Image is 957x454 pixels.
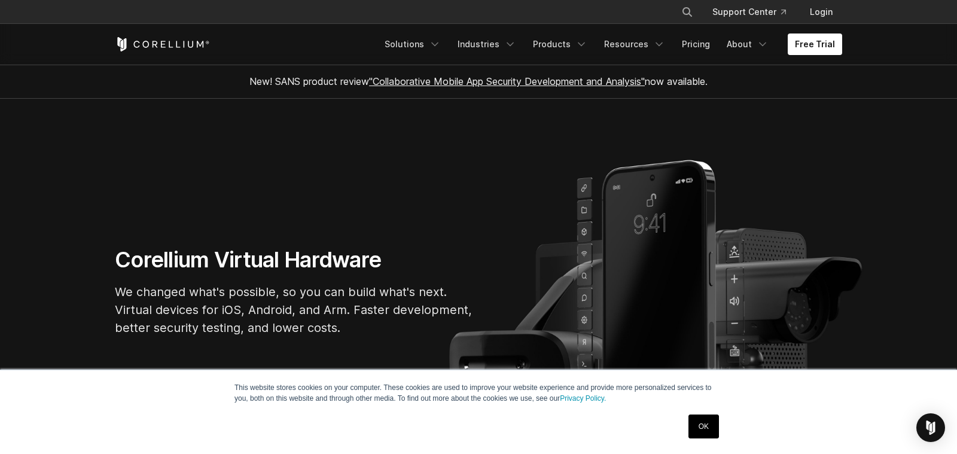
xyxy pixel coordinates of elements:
a: Products [526,33,595,55]
a: Resources [597,33,672,55]
p: We changed what's possible, so you can build what's next. Virtual devices for iOS, Android, and A... [115,283,474,337]
a: Free Trial [788,33,842,55]
a: Pricing [675,33,717,55]
a: Privacy Policy. [560,394,606,403]
a: Industries [450,33,523,55]
div: Open Intercom Messenger [916,413,945,442]
a: Solutions [377,33,448,55]
h1: Corellium Virtual Hardware [115,246,474,273]
a: About [720,33,776,55]
button: Search [676,1,698,23]
a: Login [800,1,842,23]
a: Support Center [703,1,796,23]
span: New! SANS product review now available. [249,75,708,87]
div: Navigation Menu [377,33,842,55]
div: Navigation Menu [667,1,842,23]
a: OK [688,415,719,438]
a: "Collaborative Mobile App Security Development and Analysis" [369,75,645,87]
p: This website stores cookies on your computer. These cookies are used to improve your website expe... [234,382,723,404]
a: Corellium Home [115,37,210,51]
